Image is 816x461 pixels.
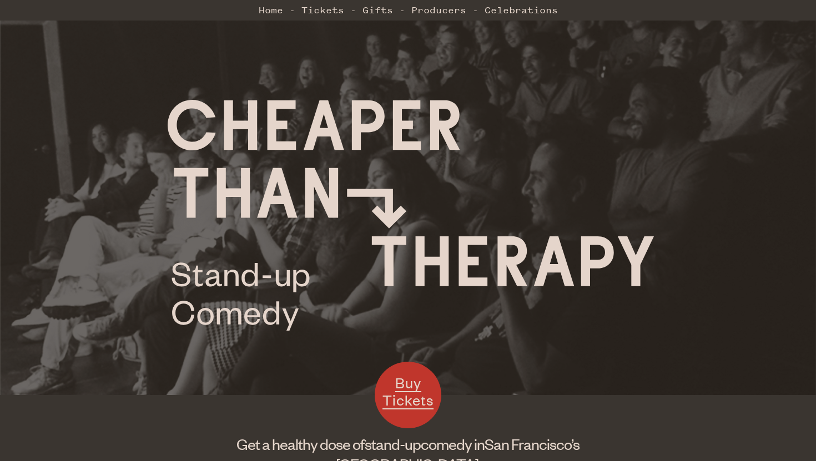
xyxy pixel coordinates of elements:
span: San Francisco’s [485,434,580,453]
a: Buy Tickets [375,362,441,428]
img: Cheaper Than Therapy logo [168,100,654,331]
span: Buy Tickets [382,373,434,409]
span: stand-up [365,434,421,453]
